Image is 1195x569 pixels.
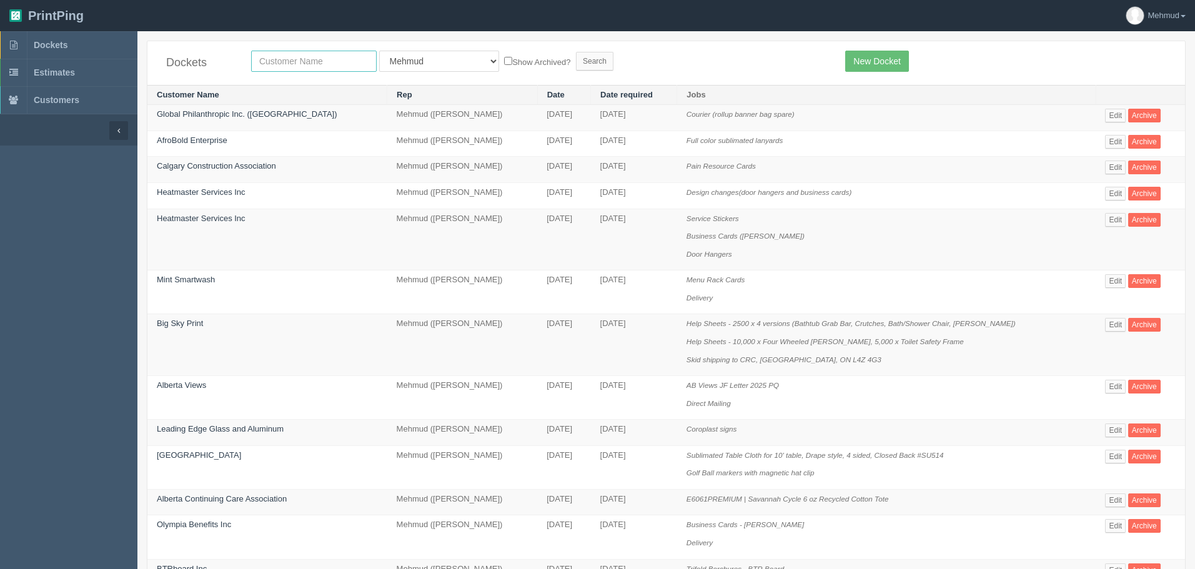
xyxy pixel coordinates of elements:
[157,90,219,99] a: Customer Name
[687,495,889,503] i: E6061PREMIUM | Savannah Cycle 6 oz Recycled Cotton Tote
[251,51,377,72] input: Customer Name
[687,319,1016,327] i: Help Sheets - 2500 x 4 versions (Bathtub Grab Bar, Crutches, Bath/Shower Chair, [PERSON_NAME])
[687,538,713,547] i: Delivery
[687,399,731,407] i: Direct Mailing
[1128,519,1161,533] a: Archive
[1105,187,1126,200] a: Edit
[387,314,538,376] td: Mehmud ([PERSON_NAME])
[537,376,590,420] td: [DATE]
[537,183,590,209] td: [DATE]
[9,9,22,22] img: logo-3e63b451c926e2ac314895c53de4908e5d424f24456219fb08d385ab2e579770.png
[157,187,245,197] a: Heatmaster Services Inc
[687,425,737,433] i: Coroplast signs
[591,314,677,376] td: [DATE]
[687,381,779,389] i: AB Views JF Letter 2025 PQ
[1128,318,1161,332] a: Archive
[1105,493,1126,507] a: Edit
[387,183,538,209] td: Mehmud ([PERSON_NAME])
[34,40,67,50] span: Dockets
[157,494,287,503] a: Alberta Continuing Care Association
[591,183,677,209] td: [DATE]
[387,209,538,270] td: Mehmud ([PERSON_NAME])
[537,515,590,559] td: [DATE]
[387,445,538,489] td: Mehmud ([PERSON_NAME])
[1105,135,1126,149] a: Edit
[537,445,590,489] td: [DATE]
[537,489,590,515] td: [DATE]
[687,468,815,477] i: Golf Ball markers with magnetic hat clip
[34,67,75,77] span: Estimates
[504,54,570,69] label: Show Archived?
[687,214,739,222] i: Service Stickers
[687,294,713,302] i: Delivery
[1126,7,1144,24] img: avatar_default-7531ab5dedf162e01f1e0bb0964e6a185e93c5c22dfe317fb01d7f8cd2b1632c.jpg
[387,270,538,314] td: Mehmud ([PERSON_NAME])
[157,450,241,460] a: [GEOGRAPHIC_DATA]
[537,314,590,376] td: [DATE]
[1105,213,1126,227] a: Edit
[687,275,745,284] i: Menu Rack Cards
[387,515,538,559] td: Mehmud ([PERSON_NAME])
[1128,187,1161,200] a: Archive
[397,90,412,99] a: Rep
[504,57,512,65] input: Show Archived?
[537,209,590,270] td: [DATE]
[547,90,565,99] a: Date
[591,105,677,131] td: [DATE]
[1105,380,1126,393] a: Edit
[591,515,677,559] td: [DATE]
[1105,274,1126,288] a: Edit
[1105,519,1126,533] a: Edit
[576,52,613,71] input: Search
[1128,135,1161,149] a: Archive
[591,270,677,314] td: [DATE]
[591,131,677,157] td: [DATE]
[591,376,677,420] td: [DATE]
[845,51,908,72] a: New Docket
[687,250,732,258] i: Door Hangers
[537,270,590,314] td: [DATE]
[591,209,677,270] td: [DATE]
[34,95,79,105] span: Customers
[1105,161,1126,174] a: Edit
[157,424,284,433] a: Leading Edge Glass and Aluminum
[1128,213,1161,227] a: Archive
[1105,318,1126,332] a: Edit
[387,105,538,131] td: Mehmud ([PERSON_NAME])
[687,136,783,144] i: Full color sublimated lanyards
[591,445,677,489] td: [DATE]
[157,161,276,171] a: Calgary Construction Association
[387,131,538,157] td: Mehmud ([PERSON_NAME])
[687,232,805,240] i: Business Cards ([PERSON_NAME])
[1128,450,1161,463] a: Archive
[537,420,590,446] td: [DATE]
[687,451,944,459] i: Sublimated Table Cloth for 10' table, Drape style, 4 sided, Closed Back #SU514
[157,520,231,529] a: Olympia Benefits Inc
[687,188,851,196] i: Design changes(door hangers and business cards)
[1105,109,1126,122] a: Edit
[157,319,203,328] a: Big Sky Print
[387,376,538,420] td: Mehmud ([PERSON_NAME])
[687,162,756,170] i: Pain Resource Cards
[1105,450,1126,463] a: Edit
[1128,274,1161,288] a: Archive
[157,380,206,390] a: Alberta Views
[157,136,227,145] a: AfroBold Enterprise
[591,489,677,515] td: [DATE]
[600,90,653,99] a: Date required
[537,131,590,157] td: [DATE]
[1105,423,1126,437] a: Edit
[537,105,590,131] td: [DATE]
[677,85,1096,105] th: Jobs
[1128,493,1161,507] a: Archive
[591,420,677,446] td: [DATE]
[166,57,232,69] h4: Dockets
[537,157,590,183] td: [DATE]
[687,520,804,528] i: Business Cards - [PERSON_NAME]
[687,355,881,364] i: Skid shipping to CRC, [GEOGRAPHIC_DATA], ON L4Z 4G3
[387,420,538,446] td: Mehmud ([PERSON_NAME])
[387,157,538,183] td: Mehmud ([PERSON_NAME])
[591,157,677,183] td: [DATE]
[1128,380,1161,393] a: Archive
[157,275,215,284] a: Mint Smartwash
